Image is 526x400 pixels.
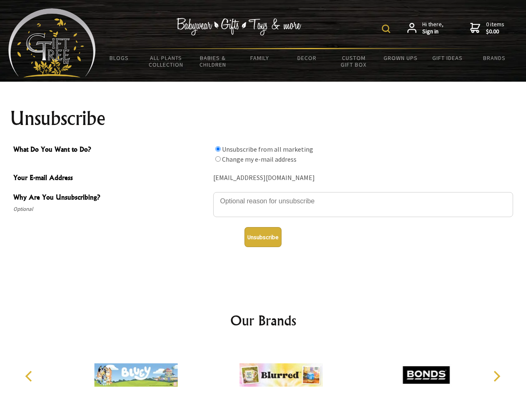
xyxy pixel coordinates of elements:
[237,49,284,67] a: Family
[422,21,444,35] span: Hi there,
[13,144,209,156] span: What Do You Want to Do?
[377,49,424,67] a: Grown Ups
[13,192,209,204] span: Why Are You Unsubscribing?
[487,367,506,385] button: Next
[244,227,282,247] button: Unsubscribe
[213,172,513,185] div: [EMAIL_ADDRESS][DOMAIN_NAME]
[189,49,237,73] a: Babies & Children
[10,108,516,128] h1: Unsubscribe
[215,156,221,162] input: What Do You Want to Do?
[213,192,513,217] textarea: Why Are You Unsubscribing?
[13,172,209,185] span: Your E-mail Address
[382,25,390,33] img: product search
[177,18,302,35] img: Babywear - Gifts - Toys & more
[471,49,518,67] a: Brands
[222,155,297,163] label: Change my e-mail address
[470,21,504,35] a: 0 items$0.00
[8,8,96,77] img: Babyware - Gifts - Toys and more...
[13,204,209,214] span: Optional
[407,21,444,35] a: Hi there,Sign in
[424,49,471,67] a: Gift Ideas
[422,28,444,35] strong: Sign in
[222,145,313,153] label: Unsubscribe from all marketing
[21,367,39,385] button: Previous
[17,310,510,330] h2: Our Brands
[486,28,504,35] strong: $0.00
[486,20,504,35] span: 0 items
[143,49,190,73] a: All Plants Collection
[215,146,221,152] input: What Do You Want to Do?
[96,49,143,67] a: BLOGS
[330,49,377,73] a: Custom Gift Box
[283,49,330,67] a: Decor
